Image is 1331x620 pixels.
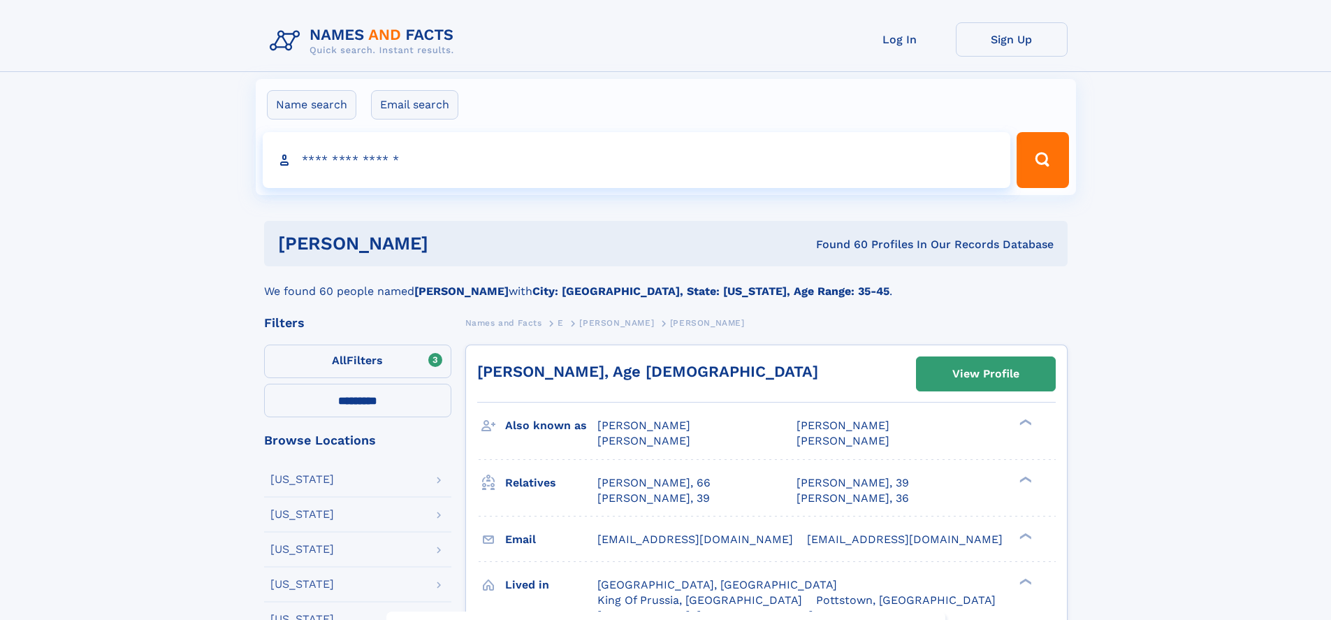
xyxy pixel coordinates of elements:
[797,491,909,506] a: [PERSON_NAME], 36
[797,475,909,491] a: [PERSON_NAME], 39
[270,579,334,590] div: [US_STATE]
[597,578,837,591] span: [GEOGRAPHIC_DATA], [GEOGRAPHIC_DATA]
[465,314,542,331] a: Names and Facts
[597,419,690,432] span: [PERSON_NAME]
[956,22,1068,57] a: Sign Up
[505,528,597,551] h3: Email
[270,544,334,555] div: [US_STATE]
[1017,132,1068,188] button: Search Button
[670,318,745,328] span: [PERSON_NAME]
[558,314,564,331] a: E
[505,414,597,438] h3: Also known as
[270,509,334,520] div: [US_STATE]
[597,491,710,506] a: [PERSON_NAME], 39
[264,434,451,447] div: Browse Locations
[597,533,793,546] span: [EMAIL_ADDRESS][DOMAIN_NAME]
[264,317,451,329] div: Filters
[807,533,1003,546] span: [EMAIL_ADDRESS][DOMAIN_NAME]
[267,90,356,120] label: Name search
[264,266,1068,300] div: We found 60 people named with .
[597,593,802,607] span: King Of Prussia, [GEOGRAPHIC_DATA]
[579,318,654,328] span: [PERSON_NAME]
[622,237,1054,252] div: Found 60 Profiles In Our Records Database
[414,284,509,298] b: [PERSON_NAME]
[558,318,564,328] span: E
[797,434,889,447] span: [PERSON_NAME]
[270,474,334,485] div: [US_STATE]
[263,132,1011,188] input: search input
[264,345,451,378] label: Filters
[1016,531,1033,540] div: ❯
[278,235,623,252] h1: [PERSON_NAME]
[1016,418,1033,427] div: ❯
[1016,577,1033,586] div: ❯
[844,22,956,57] a: Log In
[505,573,597,597] h3: Lived in
[952,358,1019,390] div: View Profile
[597,434,690,447] span: [PERSON_NAME]
[264,22,465,60] img: Logo Names and Facts
[332,354,347,367] span: All
[1016,475,1033,484] div: ❯
[797,419,889,432] span: [PERSON_NAME]
[579,314,654,331] a: [PERSON_NAME]
[917,357,1055,391] a: View Profile
[371,90,458,120] label: Email search
[505,471,597,495] h3: Relatives
[597,475,711,491] a: [PERSON_NAME], 66
[816,593,996,607] span: Pottstown, [GEOGRAPHIC_DATA]
[477,363,818,380] a: [PERSON_NAME], Age [DEMOGRAPHIC_DATA]
[532,284,889,298] b: City: [GEOGRAPHIC_DATA], State: [US_STATE], Age Range: 35-45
